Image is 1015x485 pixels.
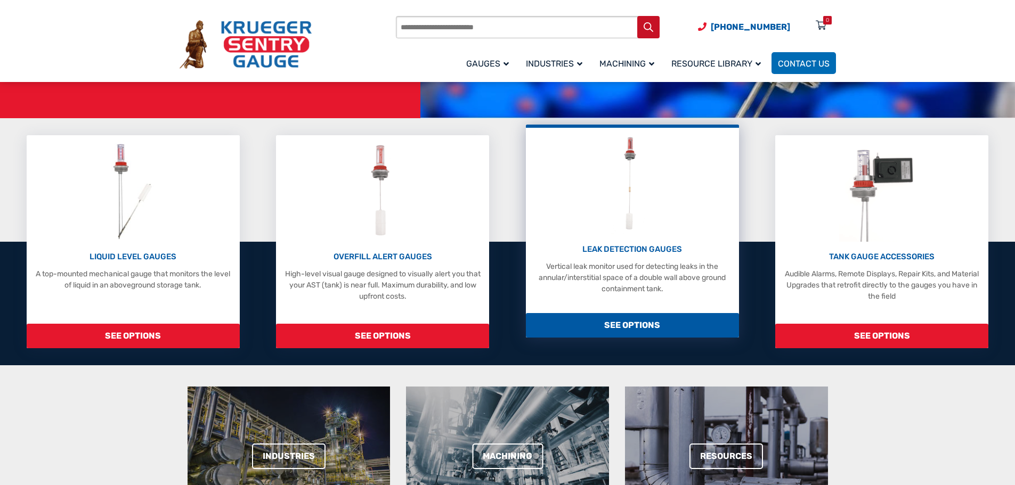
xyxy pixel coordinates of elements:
span: Gauges [466,59,509,69]
a: Machining [472,443,543,469]
p: LEAK DETECTION GAUGES [531,243,734,256]
a: Overfill Alert Gauges OVERFILL ALERT GAUGES High-level visual gauge designed to visually alert yo... [276,135,489,348]
a: Contact Us [772,52,836,74]
a: Resource Library [665,51,772,76]
a: Machining [593,51,665,76]
p: TANK GAUGE ACCESSORIES [781,251,983,263]
a: Resources [689,443,763,469]
a: Tank Gauge Accessories TANK GAUGE ACCESSORIES Audible Alarms, Remote Displays, Repair Kits, and M... [775,135,988,348]
img: Overfill Alert Gauges [359,141,407,242]
span: SEE OPTIONS [27,324,240,348]
span: Contact Us [778,59,830,69]
div: 0 [826,16,829,24]
img: Krueger Sentry Gauge [180,20,312,69]
p: A top-mounted mechanical gauge that monitors the level of liquid in an aboveground storage tank. [32,268,234,291]
img: Leak Detection Gauges [611,133,653,234]
a: Phone Number (920) 434-8860 [698,20,790,34]
span: [PHONE_NUMBER] [711,22,790,32]
img: Tank Gauge Accessories [839,141,925,242]
p: OVERFILL ALERT GAUGES [281,251,484,263]
span: Machining [599,59,654,69]
p: LIQUID LEVEL GAUGES [32,251,234,263]
p: Vertical leak monitor used for detecting leaks in the annular/interstitial space of a double wall... [531,261,734,294]
span: SEE OPTIONS [276,324,489,348]
p: Audible Alarms, Remote Displays, Repair Kits, and Material Upgrades that retrofit directly to the... [781,268,983,302]
a: Industries [519,51,593,76]
span: SEE OPTIONS [775,324,988,348]
a: Liquid Level Gauges LIQUID LEVEL GAUGES A top-mounted mechanical gauge that monitors the level of... [27,135,240,348]
img: Liquid Level Gauges [104,141,161,242]
a: Industries [252,443,326,469]
span: Resource Library [671,59,761,69]
p: High-level visual gauge designed to visually alert you that your AST (tank) is near full. Maximum... [281,268,484,302]
span: Industries [526,59,582,69]
span: SEE OPTIONS [526,313,739,338]
a: Leak Detection Gauges LEAK DETECTION GAUGES Vertical leak monitor used for detecting leaks in the... [526,125,739,338]
a: Gauges [460,51,519,76]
